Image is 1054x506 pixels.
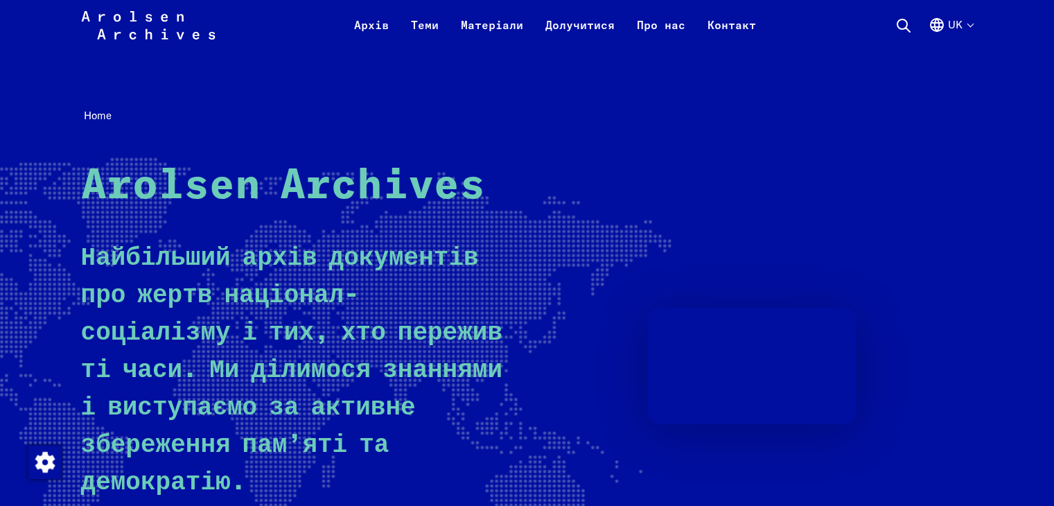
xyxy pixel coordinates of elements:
[81,239,503,501] p: Найбільший архів документів про жертв націонал-соціалізму і тих, хто пережив ті часи. Ми ділимося...
[929,17,973,50] button: Українська, вибір мови
[84,109,112,122] span: Home
[450,17,534,50] a: Матеріали
[626,17,696,50] a: Про нас
[81,105,974,127] nav: Breadcrumb
[28,446,62,479] img: Zustimmung ändern
[343,17,400,50] a: Архів
[696,17,767,50] a: Контакт
[343,8,767,42] nav: Основний
[81,166,485,207] strong: Arolsen Archives
[534,17,626,50] a: Долучитися
[400,17,450,50] a: Теми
